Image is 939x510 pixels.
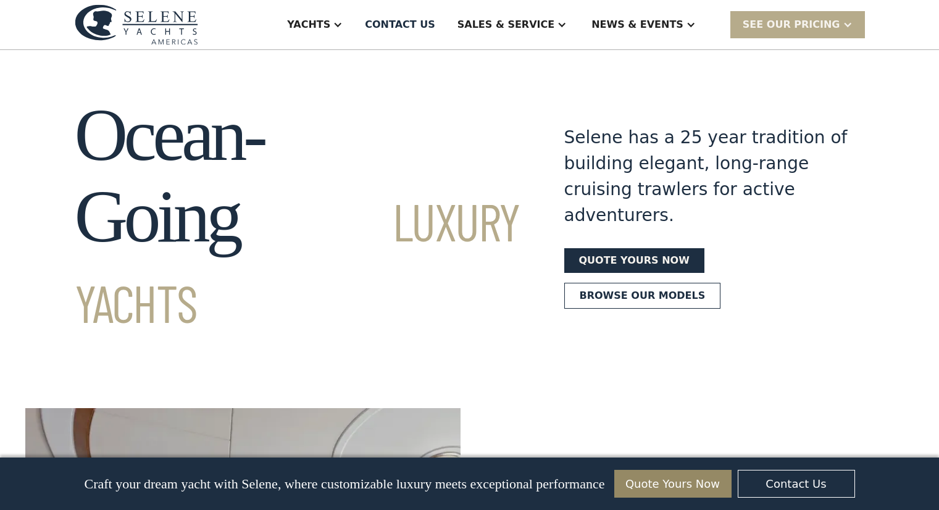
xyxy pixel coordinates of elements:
[591,17,683,32] div: News & EVENTS
[564,283,721,309] a: Browse our models
[614,470,732,498] a: Quote Yours Now
[287,17,330,32] div: Yachts
[75,94,520,339] h1: Ocean-Going
[564,125,848,228] div: Selene has a 25 year tradition of building elegant, long-range cruising trawlers for active adven...
[75,4,198,44] img: logo
[564,248,704,273] a: Quote yours now
[730,11,865,38] div: SEE Our Pricing
[84,476,604,492] p: Craft your dream yacht with Selene, where customizable luxury meets exceptional performance
[457,17,554,32] div: Sales & Service
[75,190,520,333] span: Luxury Yachts
[743,17,840,32] div: SEE Our Pricing
[365,17,435,32] div: Contact US
[738,470,855,498] a: Contact Us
